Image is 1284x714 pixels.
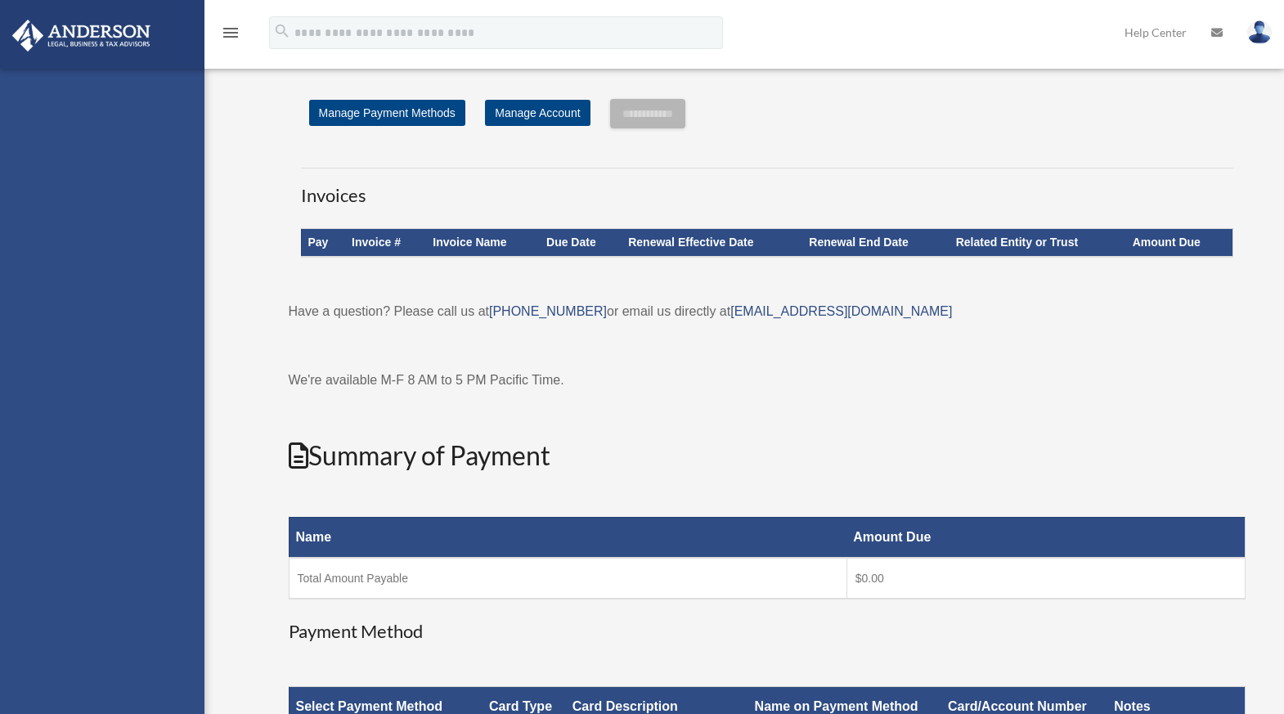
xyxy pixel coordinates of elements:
[289,517,846,558] th: Name
[622,229,802,257] th: Renewal Effective Date
[1247,20,1272,44] img: User Pic
[846,517,1245,558] th: Amount Due
[730,304,952,318] a: [EMAIL_ADDRESS][DOMAIN_NAME]
[301,229,345,257] th: Pay
[309,100,465,126] a: Manage Payment Methods
[7,20,155,52] img: Anderson Advisors Platinum Portal
[426,229,540,257] th: Invoice Name
[289,438,1246,474] h2: Summary of Payment
[289,369,1246,392] p: We're available M-F 8 AM to 5 PM Pacific Time.
[221,23,240,43] i: menu
[273,22,291,40] i: search
[846,558,1245,599] td: $0.00
[289,619,1246,644] h3: Payment Method
[289,300,1246,323] p: Have a question? Please call us at or email us directly at
[1126,229,1232,257] th: Amount Due
[345,229,426,257] th: Invoice #
[301,168,1233,209] h3: Invoices
[485,100,590,126] a: Manage Account
[289,558,846,599] td: Total Amount Payable
[540,229,622,257] th: Due Date
[950,229,1126,257] th: Related Entity or Trust
[221,29,240,43] a: menu
[802,229,949,257] th: Renewal End Date
[489,304,607,318] a: [PHONE_NUMBER]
